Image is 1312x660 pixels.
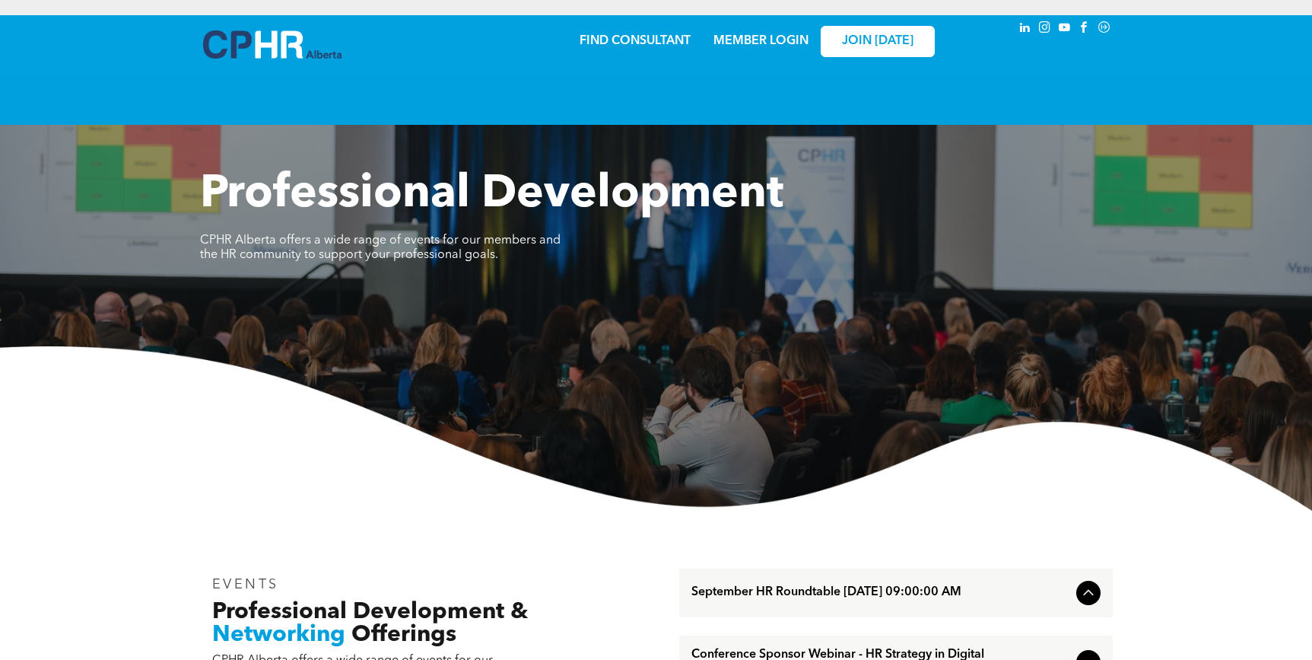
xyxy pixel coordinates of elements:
a: instagram [1037,19,1053,40]
span: JOIN [DATE] [842,34,913,49]
a: MEMBER LOGIN [713,35,808,47]
span: Professional Development & [212,601,528,623]
a: youtube [1056,19,1073,40]
a: JOIN [DATE] [821,26,935,57]
span: Offerings [351,623,456,646]
span: September HR Roundtable [DATE] 09:00:00 AM [691,585,1070,600]
a: FIND CONSULTANT [580,35,691,47]
img: A blue and white logo for cp alberta [203,30,342,59]
span: CPHR Alberta offers a wide range of events for our members and the HR community to support your p... [200,234,561,261]
a: Social network [1096,19,1113,40]
span: EVENTS [212,578,280,591]
a: linkedin [1017,19,1034,40]
span: Professional Development [200,172,783,218]
a: facebook [1076,19,1093,40]
span: Networking [212,623,345,646]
